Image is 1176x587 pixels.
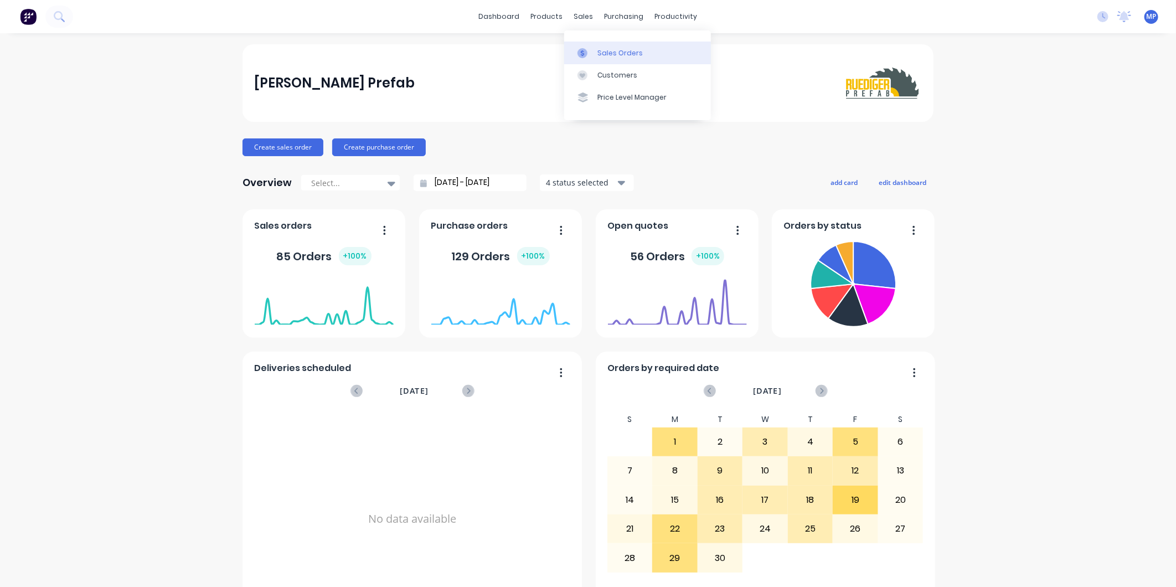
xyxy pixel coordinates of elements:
span: Purchase orders [431,219,508,233]
div: 13 [879,457,923,485]
div: W [742,411,788,428]
div: 19 [833,486,878,514]
div: Price Level Manager [597,92,667,102]
button: 4 status selected [540,174,634,191]
div: Overview [243,172,292,194]
img: Ruediger Prefab [844,64,921,102]
button: Create purchase order [332,138,426,156]
div: 2 [698,428,742,456]
div: T [788,411,833,428]
a: Price Level Manager [564,86,711,109]
div: 22 [653,515,697,543]
div: sales [569,8,599,25]
div: 16 [698,486,742,514]
div: 7 [608,457,652,485]
div: + 100 % [517,247,550,265]
div: 26 [833,515,878,543]
div: 25 [788,515,833,543]
div: Sales Orders [597,48,643,58]
button: add card [823,175,865,189]
div: T [698,411,743,428]
button: Create sales order [243,138,323,156]
div: F [833,411,878,428]
div: 21 [608,515,652,543]
div: 30 [698,544,742,571]
div: 3 [743,428,787,456]
span: Orders by status [784,219,862,233]
div: 20 [879,486,923,514]
div: + 100 % [692,247,724,265]
div: 17 [743,486,787,514]
div: 12 [833,457,878,485]
div: products [525,8,569,25]
div: Customers [597,70,637,80]
span: MP [1147,12,1157,22]
div: 85 Orders [277,247,372,265]
div: 23 [698,515,742,543]
a: dashboard [473,8,525,25]
div: 28 [608,544,652,571]
div: 6 [879,428,923,456]
div: 29 [653,544,697,571]
div: 27 [879,515,923,543]
div: S [878,411,924,428]
div: 11 [788,457,833,485]
div: + 100 % [339,247,372,265]
span: Open quotes [608,219,669,233]
div: 10 [743,457,787,485]
div: productivity [649,8,703,25]
div: 8 [653,457,697,485]
div: 24 [743,515,787,543]
div: 5 [833,428,878,456]
div: 129 Orders [452,247,550,265]
button: edit dashboard [871,175,933,189]
span: Sales orders [255,219,312,233]
div: 18 [788,486,833,514]
div: 1 [653,428,697,456]
div: 14 [608,486,652,514]
div: 15 [653,486,697,514]
a: Customers [564,64,711,86]
div: S [607,411,653,428]
span: [DATE] [400,385,429,397]
div: [PERSON_NAME] Prefab [255,72,415,94]
a: Sales Orders [564,42,711,64]
div: 4 status selected [546,177,616,188]
span: [DATE] [753,385,782,397]
div: 9 [698,457,742,485]
div: M [652,411,698,428]
div: purchasing [599,8,649,25]
img: Factory [20,8,37,25]
div: 56 Orders [630,247,724,265]
div: 4 [788,428,833,456]
span: Deliveries scheduled [255,362,352,375]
